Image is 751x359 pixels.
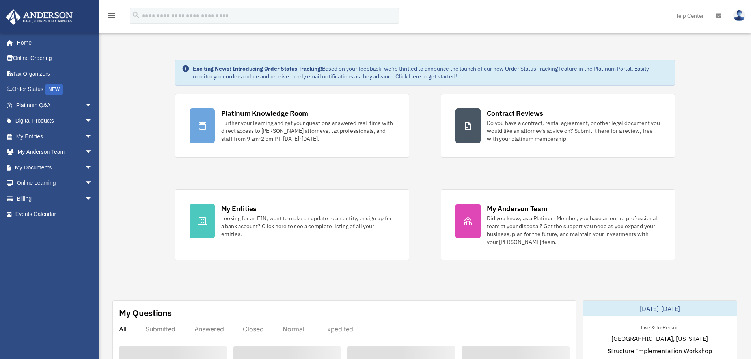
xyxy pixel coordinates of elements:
strong: Exciting News: Introducing Order Status Tracking! [193,65,322,72]
div: Looking for an EIN, want to make an update to an entity, or sign up for a bank account? Click her... [221,214,395,238]
a: Tax Organizers [6,66,104,82]
a: Platinum Knowledge Room Further your learning and get your questions answered real-time with dire... [175,94,409,158]
img: User Pic [733,10,745,21]
div: Live & In-Person [635,323,685,331]
div: Further your learning and get your questions answered real-time with direct access to [PERSON_NAM... [221,119,395,143]
a: Digital Productsarrow_drop_down [6,113,104,129]
i: search [132,11,140,19]
div: Based on your feedback, we're thrilled to announce the launch of our new Order Status Tracking fe... [193,65,668,80]
span: arrow_drop_down [85,175,101,192]
span: arrow_drop_down [85,97,101,113]
img: Anderson Advisors Platinum Portal [4,9,75,25]
i: menu [106,11,116,20]
div: NEW [45,84,63,95]
span: Structure Implementation Workshop [608,346,712,355]
div: Contract Reviews [487,108,543,118]
a: Online Ordering [6,50,104,66]
div: Expedited [323,325,353,333]
a: My Entities Looking for an EIN, want to make an update to an entity, or sign up for a bank accoun... [175,189,409,260]
span: [GEOGRAPHIC_DATA], [US_STATE] [611,334,708,343]
a: My Anderson Team Did you know, as a Platinum Member, you have an entire professional team at your... [441,189,675,260]
a: Events Calendar [6,206,104,222]
div: Normal [283,325,304,333]
div: Platinum Knowledge Room [221,108,309,118]
a: Order StatusNEW [6,82,104,98]
a: My Entitiesarrow_drop_down [6,128,104,144]
span: arrow_drop_down [85,191,101,207]
span: arrow_drop_down [85,160,101,176]
span: arrow_drop_down [85,113,101,129]
div: Did you know, as a Platinum Member, you have an entire professional team at your disposal? Get th... [487,214,660,246]
a: Click Here to get started! [395,73,457,80]
div: Submitted [145,325,175,333]
a: Platinum Q&Aarrow_drop_down [6,97,104,113]
div: My Entities [221,204,257,214]
a: menu [106,14,116,20]
span: arrow_drop_down [85,144,101,160]
a: My Anderson Teamarrow_drop_down [6,144,104,160]
a: Billingarrow_drop_down [6,191,104,206]
div: Answered [194,325,224,333]
div: [DATE]-[DATE] [583,301,737,316]
a: My Documentsarrow_drop_down [6,160,104,175]
div: All [119,325,127,333]
div: My Questions [119,307,172,319]
a: Contract Reviews Do you have a contract, rental agreement, or other legal document you would like... [441,94,675,158]
div: Closed [243,325,264,333]
a: Online Learningarrow_drop_down [6,175,104,191]
div: My Anderson Team [487,204,548,214]
span: arrow_drop_down [85,128,101,145]
div: Do you have a contract, rental agreement, or other legal document you would like an attorney's ad... [487,119,660,143]
a: Home [6,35,101,50]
